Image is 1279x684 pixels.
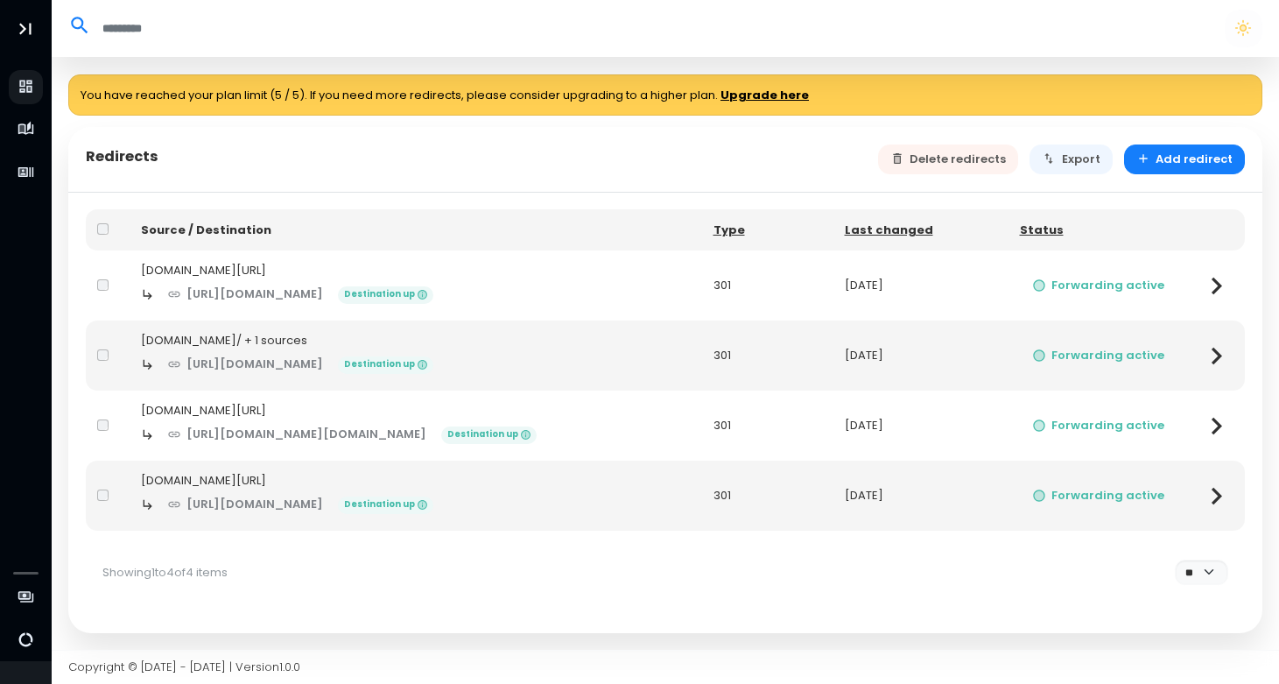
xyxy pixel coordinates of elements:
span: Destination up [338,497,433,514]
td: [DATE] [833,461,1008,531]
td: [DATE] [833,321,1008,391]
button: Forwarding active [1020,481,1177,511]
th: Type [702,209,833,250]
a: [URL][DOMAIN_NAME] [155,490,336,520]
div: [DOMAIN_NAME][URL] [141,262,691,279]
div: [DOMAIN_NAME]/ + 1 sources [141,332,691,349]
td: 301 [702,461,833,531]
td: [DATE] [833,391,1008,461]
button: Forwarding active [1020,341,1177,371]
span: Copyright © [DATE] - [DATE] | Version 1.0.0 [68,659,300,675]
th: Status [1008,209,1189,250]
th: Source / Destination [130,209,702,250]
button: Forwarding active [1020,271,1177,301]
span: Destination up [338,356,433,374]
a: [URL][DOMAIN_NAME] [155,279,336,310]
button: Add redirect [1124,145,1246,175]
span: Showing 1 to 4 of 4 items [102,564,228,581]
h5: Redirects [86,148,158,166]
button: Forwarding active [1020,411,1177,441]
a: [URL][DOMAIN_NAME] [155,349,336,380]
th: Last changed [833,209,1008,250]
span: Destination up [441,427,537,444]
select: Per [1175,560,1227,585]
button: Toggle Aside [9,12,42,46]
a: [URL][DOMAIN_NAME][DOMAIN_NAME] [155,420,439,450]
td: 301 [702,321,833,391]
td: [DATE] [833,250,1008,321]
td: 301 [702,391,833,461]
span: Destination up [338,286,433,304]
div: [DOMAIN_NAME][URL] [141,402,691,420]
a: Upgrade here [720,87,809,104]
div: [DOMAIN_NAME][URL] [141,472,691,490]
td: 301 [702,250,833,321]
div: You have reached your plan limit (5 / 5). If you need more redirects, please consider upgrading t... [68,74,1262,116]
